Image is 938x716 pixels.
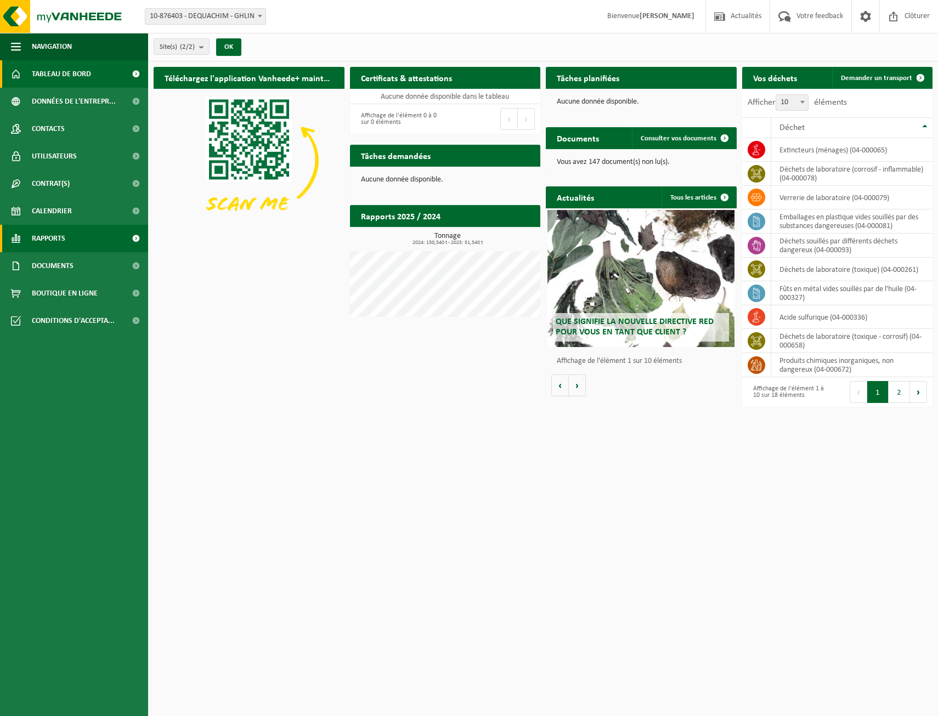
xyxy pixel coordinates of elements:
[32,225,65,252] span: Rapports
[546,127,610,149] h2: Documents
[867,381,889,403] button: 1
[32,280,98,307] span: Boutique en ligne
[889,381,910,403] button: 2
[771,329,933,353] td: déchets de laboratoire (toxique - corrosif) (04-000658)
[771,305,933,329] td: acide sulfurique (04-000336)
[32,115,65,143] span: Contacts
[771,234,933,258] td: déchets souillés par différents déchets dangereux (04-000093)
[350,89,541,104] td: Aucune donnée disponible dans le tableau
[216,38,241,56] button: OK
[841,75,912,82] span: Demander un transport
[361,176,530,184] p: Aucune donnée disponible.
[771,162,933,186] td: déchets de laboratoire (corrosif - inflammable) (04-000078)
[569,374,586,396] button: Volgende
[556,317,714,337] span: Que signifie la nouvelle directive RED pour vous en tant que client ?
[160,39,195,55] span: Site(s)
[154,89,344,232] img: Download de VHEPlus App
[355,107,440,131] div: Affichage de l'élément 0 à 0 sur 0 éléments
[32,197,72,225] span: Calendrier
[350,67,463,88] h2: Certificats & attestations
[32,143,77,170] span: Utilisateurs
[776,95,808,110] span: 10
[145,9,265,24] span: 10-876403 - DEQUACHIM - GHLIN
[641,135,716,142] span: Consulter vos documents
[640,12,694,20] strong: [PERSON_NAME]
[500,108,518,130] button: Previous
[771,209,933,234] td: emballages en plastique vides souillés par des substances dangereuses (04-000081)
[832,67,931,89] a: Demander un transport
[32,252,74,280] span: Documents
[779,123,805,132] span: Déchet
[546,67,630,88] h2: Tâches planifiées
[771,138,933,162] td: extincteurs (ménages) (04-000065)
[632,127,736,149] a: Consulter vos documents
[557,98,726,106] p: Aucune donnée disponible.
[771,258,933,281] td: déchets de laboratoire (toxique) (04-000261)
[32,33,72,60] span: Navigation
[742,67,808,88] h2: Vos déchets
[32,88,116,115] span: Données de l'entrepr...
[180,43,195,50] count: (2/2)
[771,353,933,377] td: produits chimiques inorganiques, non dangereux (04-000672)
[662,186,736,208] a: Tous les articles
[547,210,734,347] a: Que signifie la nouvelle directive RED pour vous en tant que client ?
[32,307,115,334] span: Conditions d'accepta...
[910,381,927,403] button: Next
[518,108,535,130] button: Next
[355,232,541,246] h3: Tonnage
[154,38,210,55] button: Site(s)(2/2)
[546,186,605,208] h2: Actualités
[350,145,442,166] h2: Tâches demandées
[445,226,539,248] a: Consulter les rapports
[32,60,91,88] span: Tableau de bord
[350,205,451,226] h2: Rapports 2025 / 2024
[551,374,569,396] button: Vorige
[557,158,726,166] p: Vous avez 147 document(s) non lu(s).
[355,240,541,246] span: 2024: 150,540 t - 2025: 51,540 t
[748,98,847,107] label: Afficher éléments
[32,170,70,197] span: Contrat(s)
[154,67,344,88] h2: Téléchargez l'application Vanheede+ maintenant!
[850,381,867,403] button: Previous
[771,186,933,209] td: verrerie de laboratoire (04-000079)
[771,281,933,305] td: fûts en métal vides souillés par de l'huile (04-000327)
[776,94,809,111] span: 10
[557,357,731,365] p: Affichage de l'élément 1 sur 10 éléments
[145,8,266,25] span: 10-876403 - DEQUACHIM - GHLIN
[748,380,832,404] div: Affichage de l'élément 1 à 10 sur 18 éléments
